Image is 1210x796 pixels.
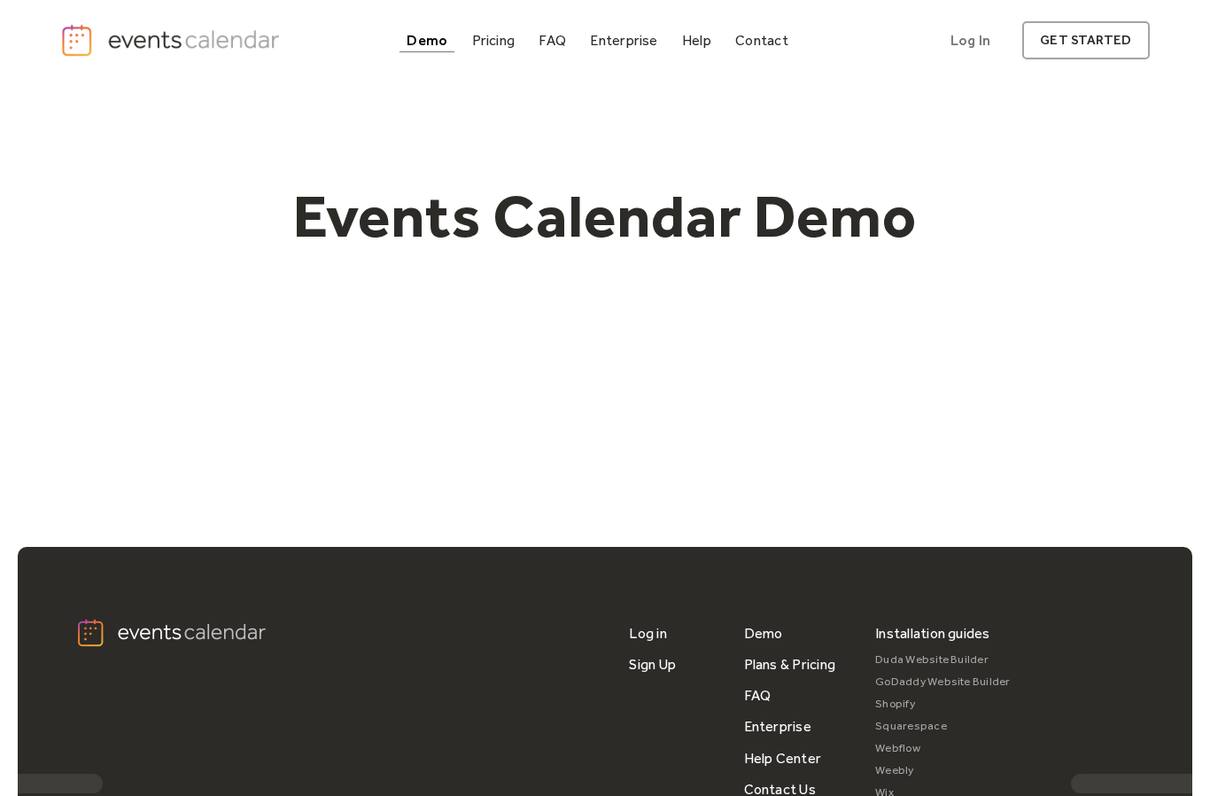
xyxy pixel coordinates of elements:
a: FAQ [744,680,772,711]
a: FAQ [531,28,573,52]
a: Enterprise [583,28,664,52]
a: Log in [629,618,666,649]
a: Squarespace [875,715,1011,737]
a: home [60,23,284,58]
a: Duda Website Builder [875,649,1011,671]
a: get started [1022,21,1149,59]
div: Pricing [472,35,516,45]
a: Help [675,28,718,52]
a: Demo [399,28,454,52]
a: Help Center [744,743,822,774]
a: GoDaddy Website Builder [875,671,1011,693]
a: Enterprise [744,711,811,742]
a: Plans & Pricing [744,649,836,680]
a: Log In [933,21,1008,59]
div: Help [682,35,711,45]
div: Contact [735,35,788,45]
div: Demo [407,35,447,45]
div: Enterprise [590,35,657,45]
a: Demo [744,618,783,649]
a: Contact [728,28,795,52]
a: Pricing [465,28,523,52]
a: Sign Up [629,649,676,680]
h1: Events Calendar Demo [265,180,945,253]
a: Webflow [875,737,1011,760]
a: Weebly [875,760,1011,782]
div: FAQ [539,35,566,45]
div: Installation guides [875,618,990,649]
a: Shopify [875,693,1011,715]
